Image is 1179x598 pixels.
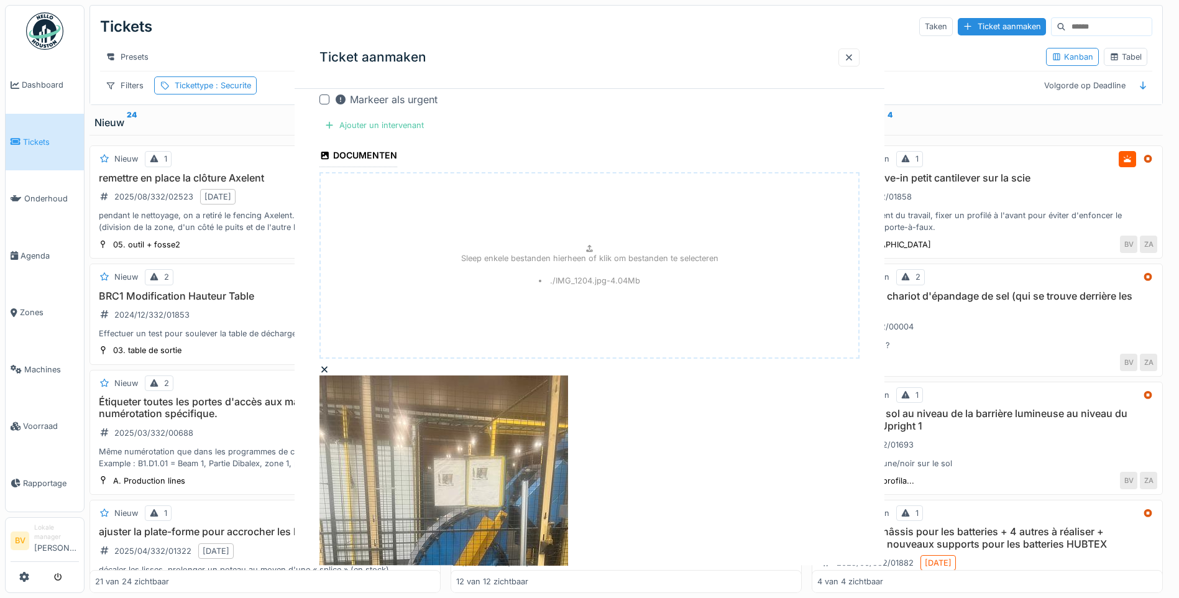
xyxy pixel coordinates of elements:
[334,92,438,107] div: Markeer als urgent
[539,275,640,287] li: ./IMG_1204.jpg - 4.04 Mb
[319,146,397,167] div: Documenten
[461,253,718,265] p: Sleep enkele bestanden hierheen of klik om bestanden te selecteren
[319,50,426,65] h3: Ticket aanmaken
[319,117,429,134] div: Ajouter un intervenant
